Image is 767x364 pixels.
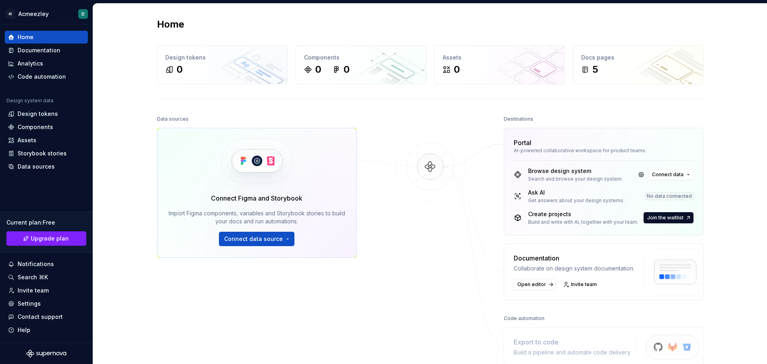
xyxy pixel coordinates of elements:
button: Help [5,324,88,336]
div: 0 [454,63,460,76]
a: Components00 [296,45,426,84]
div: Current plan : Free [6,219,86,227]
a: Data sources [5,160,88,173]
div: Code automation [504,313,544,324]
div: Docs pages [581,54,695,62]
div: Design tokens [165,54,279,62]
div: Browse design system [528,167,623,175]
div: 0 [315,63,321,76]
div: Create projects [528,210,638,218]
a: Invite team [561,279,600,290]
div: Contact support [18,313,63,321]
div: AI [6,9,15,19]
div: Storybook stories [18,149,67,157]
button: Upgrade plan [6,231,86,246]
span: Connect data source [224,235,283,243]
a: Design tokens [5,107,88,120]
div: Code automation [18,73,66,81]
button: Connect data [648,169,693,180]
button: Contact support [5,310,88,323]
a: Open editor [514,279,556,290]
a: Home [5,31,88,44]
button: Connect data source [219,232,294,246]
div: Acmeezley [18,10,49,18]
div: Analytics [18,60,43,68]
div: Build and write with AI, together with your team. [528,219,638,225]
div: No data connected [645,192,693,200]
div: Build a pipeline and automate code delivery. [514,348,631,356]
button: Search ⌘K [5,271,88,284]
div: Notifications [18,260,54,268]
svg: Supernova Logo [26,350,66,358]
div: Home [18,33,34,41]
div: 0 [177,63,183,76]
div: AI-powered collaborative workspace for product teams. [514,147,693,154]
button: Notifications [5,258,88,271]
div: Assets [443,54,556,62]
div: D [81,11,85,17]
div: Invite team [18,286,49,294]
a: Analytics [5,57,88,70]
a: Invite team [5,284,88,297]
a: Docs pages5 [573,45,703,84]
button: AIAcmeezleyD [2,5,91,22]
a: Documentation [5,44,88,57]
div: Get answers about your design systems. [528,197,624,204]
a: Components [5,121,88,133]
a: Assets0 [434,45,565,84]
div: Components [18,123,53,131]
div: Settings [18,300,41,308]
div: Destinations [504,113,533,125]
a: Assets [5,134,88,147]
h2: Home [157,18,184,31]
div: Documentation [18,46,60,54]
div: Import Figma components, variables and Storybook stories to build your docs and run automations. [169,209,345,225]
div: Components [304,54,418,62]
div: 5 [592,63,598,76]
div: Help [18,326,30,334]
div: Search ⌘K [18,273,48,281]
div: Collaborate on design system documentation. [514,265,634,273]
span: Open editor [517,281,546,288]
a: Code automation [5,70,88,83]
div: Search and browse your design system. [528,176,623,182]
div: Ask AI [528,189,624,197]
div: Design system data [6,97,54,104]
div: Assets [18,136,36,144]
a: Design tokens0 [157,45,288,84]
a: Settings [5,297,88,310]
div: Connect Figma and Storybook [211,193,302,203]
div: Export to code [514,337,631,347]
span: Invite team [571,281,597,288]
span: Connect data [652,171,684,178]
button: Join the waitlist [644,212,693,223]
span: Join the waitlist [647,215,684,221]
div: Design tokens [18,110,58,118]
a: Storybook stories [5,147,88,160]
div: Documentation [514,253,634,263]
div: 0 [344,63,350,76]
div: Data sources [157,113,189,125]
div: Portal [514,138,531,147]
div: Data sources [18,163,55,171]
span: Upgrade plan [31,235,69,243]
